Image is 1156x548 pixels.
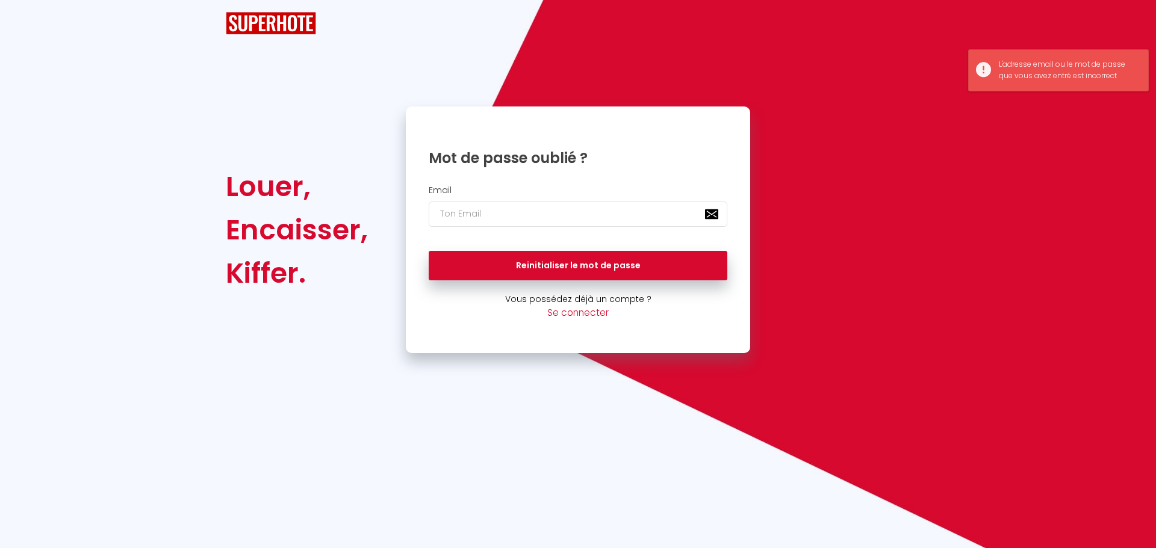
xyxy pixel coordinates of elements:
a: Se connecter [547,306,609,319]
h2: Email [429,185,727,195]
p: Vous possédez déjà un compte ? [406,292,750,306]
div: Encaisser, [226,208,368,251]
input: Ton Email [429,202,727,227]
h1: Mot de passe oublié ? [429,149,727,167]
button: Reinitialiser le mot de passe [429,251,727,281]
div: Kiffer. [226,251,368,295]
img: SuperHote logo [226,12,316,34]
div: L'adresse email ou le mot de passe que vous avez entré est incorrect [999,59,1136,82]
div: Louer, [226,165,368,208]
